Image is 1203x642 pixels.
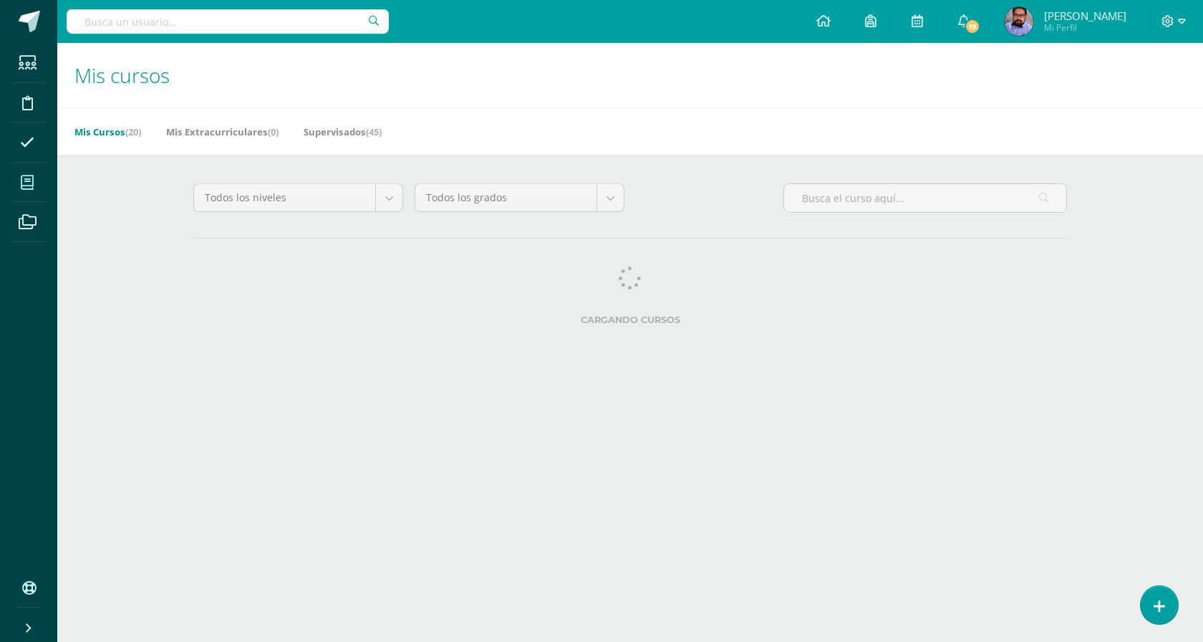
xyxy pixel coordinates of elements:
[366,125,382,138] span: (45)
[67,9,389,34] input: Busca un usuario...
[1005,7,1033,36] img: 7c3d6755148f85b195babec4e2a345e8.png
[125,125,141,138] span: (20)
[784,184,1066,212] input: Busca el curso aquí...
[415,184,624,211] a: Todos los grados
[193,315,1067,325] label: Cargando cursos
[304,120,382,143] a: Supervisados(45)
[1044,9,1126,23] span: [PERSON_NAME]
[1044,21,1126,34] span: Mi Perfil
[74,62,170,89] span: Mis cursos
[964,19,980,34] span: 19
[194,184,402,211] a: Todos los niveles
[205,184,364,211] span: Todos los niveles
[426,184,586,211] span: Todos los grados
[166,120,279,143] a: Mis Extracurriculares(0)
[268,125,279,138] span: (0)
[74,120,141,143] a: Mis Cursos(20)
